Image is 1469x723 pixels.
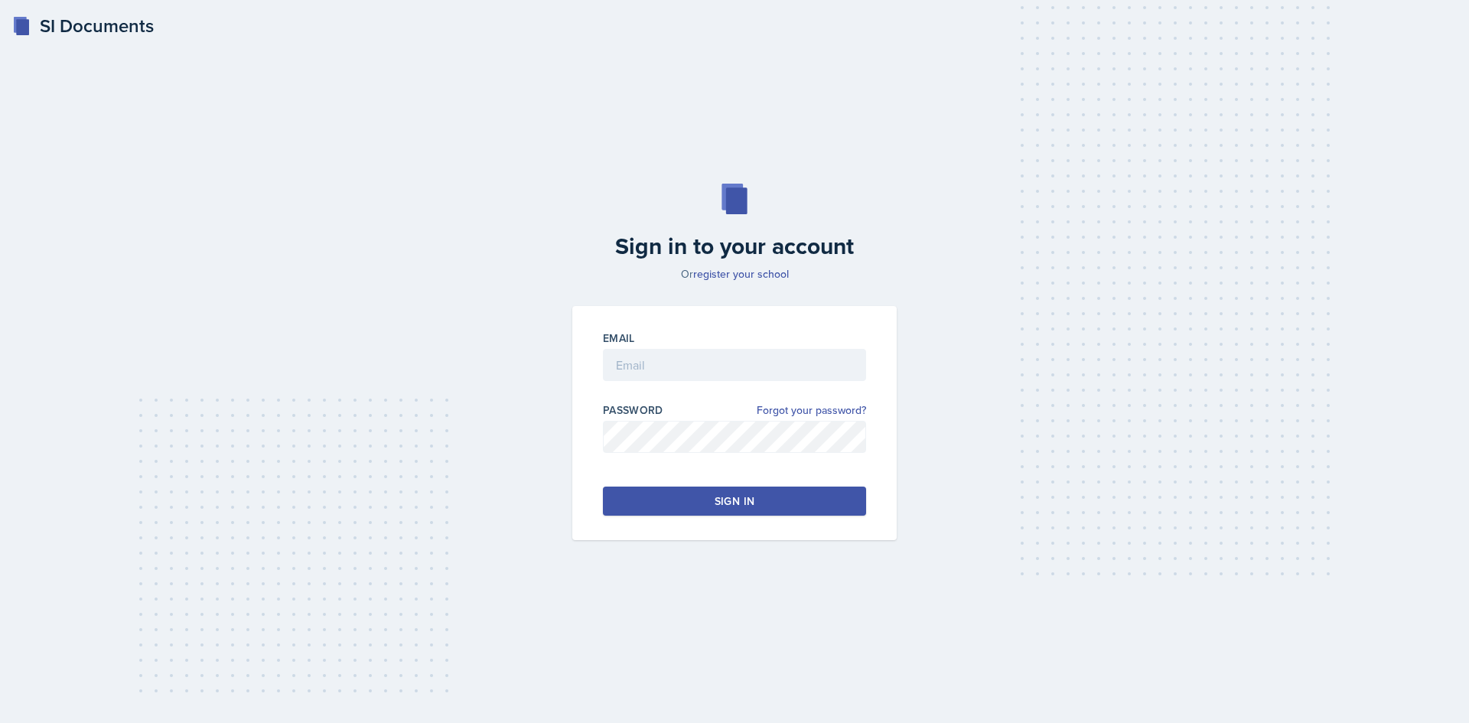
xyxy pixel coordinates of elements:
label: Password [603,402,663,418]
p: Or [563,266,906,282]
input: Email [603,349,866,381]
h2: Sign in to your account [563,233,906,260]
a: register your school [693,266,789,282]
a: SI Documents [12,12,154,40]
label: Email [603,331,635,346]
a: Forgot your password? [757,402,866,418]
div: Sign in [715,493,754,509]
button: Sign in [603,487,866,516]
